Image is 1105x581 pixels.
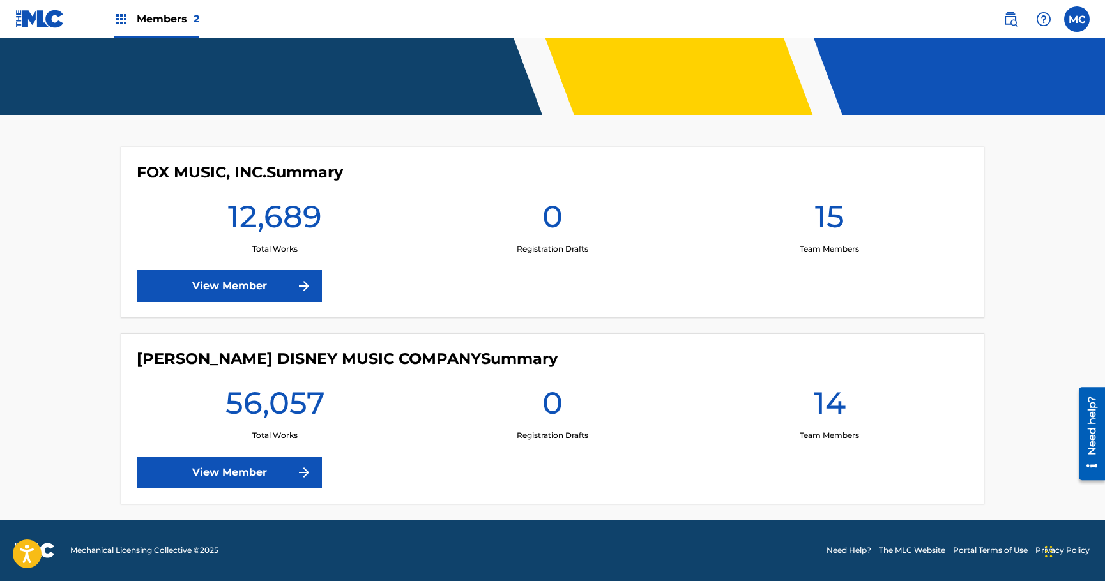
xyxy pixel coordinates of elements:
[15,10,65,28] img: MLC Logo
[225,384,325,430] h1: 56,057
[1031,6,1056,32] div: Help
[815,197,844,243] h1: 15
[228,197,322,243] h1: 12,689
[296,465,312,480] img: f7272a7cc735f4ea7f67.svg
[953,545,1028,556] a: Portal Terms of Use
[827,545,871,556] a: Need Help?
[252,430,298,441] p: Total Works
[137,456,322,488] a: View Member
[114,11,129,27] img: Top Rightsholders
[1041,520,1105,581] iframe: Chat Widget
[517,430,588,441] p: Registration Drafts
[1003,11,1018,27] img: search
[252,243,298,255] p: Total Works
[1064,6,1090,32] div: User Menu
[296,278,312,294] img: f7272a7cc735f4ea7f67.svg
[137,11,199,26] span: Members
[15,543,55,558] img: logo
[998,6,1023,32] a: Public Search
[194,13,199,25] span: 2
[1045,532,1053,571] div: Drag
[800,430,859,441] p: Team Members
[814,384,846,430] h1: 14
[542,197,563,243] h1: 0
[1035,545,1090,556] a: Privacy Policy
[137,270,322,302] a: View Member
[542,384,563,430] h1: 0
[879,545,945,556] a: The MLC Website
[800,243,859,255] p: Team Members
[137,163,343,182] h4: FOX MUSIC, INC.
[1069,382,1105,485] iframe: Resource Center
[517,243,588,255] p: Registration Drafts
[137,349,558,368] h4: WALT DISNEY MUSIC COMPANY
[70,545,218,556] span: Mechanical Licensing Collective © 2025
[1036,11,1051,27] img: help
